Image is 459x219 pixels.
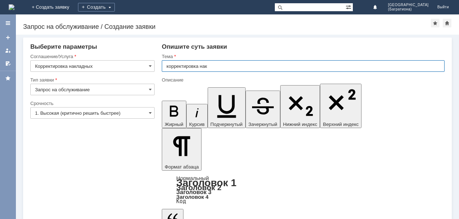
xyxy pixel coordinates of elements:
a: Создать заявку [2,32,14,43]
div: Описание [162,78,443,82]
button: Верхний индекс [320,84,361,128]
span: Выберите параметры [30,43,97,50]
div: Соглашение/Услуга [30,54,153,59]
a: Заголовок 2 [176,183,221,192]
button: Курсив [186,104,208,128]
span: Формат абзаца [165,164,199,170]
img: logo [9,4,14,10]
span: Расширенный поиск [346,3,353,10]
div: Добавить в избранное [431,19,439,27]
button: Жирный [162,101,186,128]
div: Тип заявки [30,78,153,82]
button: Зачеркнутый [246,91,280,128]
div: Срочность [30,101,153,106]
div: Запрос на обслуживание / Создание заявки [23,23,431,30]
div: Тема [162,54,443,59]
button: Нижний индекс [280,85,320,128]
span: Курсив [189,122,205,127]
button: Подчеркнутый [208,87,246,128]
a: Заголовок 4 [176,194,208,200]
a: Нормальный [176,175,209,181]
span: Подчеркнутый [211,122,243,127]
a: Мои заявки [2,45,14,56]
span: (Багратиона) [388,7,429,12]
a: Заголовок 3 [176,189,211,195]
span: Верхний индекс [323,122,359,127]
span: [GEOGRAPHIC_DATA] [388,3,429,7]
span: Опишите суть заявки [162,43,227,50]
div: Создать [78,3,115,12]
a: Мои согласования [2,58,14,69]
div: Формат абзаца [162,176,445,204]
a: Перейти на домашнюю страницу [9,4,14,10]
a: Заголовок 1 [176,177,237,188]
span: Жирный [165,122,183,127]
a: Код [176,198,186,205]
button: Формат абзаца [162,128,202,171]
div: Сделать домашней страницей [443,19,451,27]
span: Зачеркнутый [248,122,277,127]
span: Нижний индекс [283,122,317,127]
